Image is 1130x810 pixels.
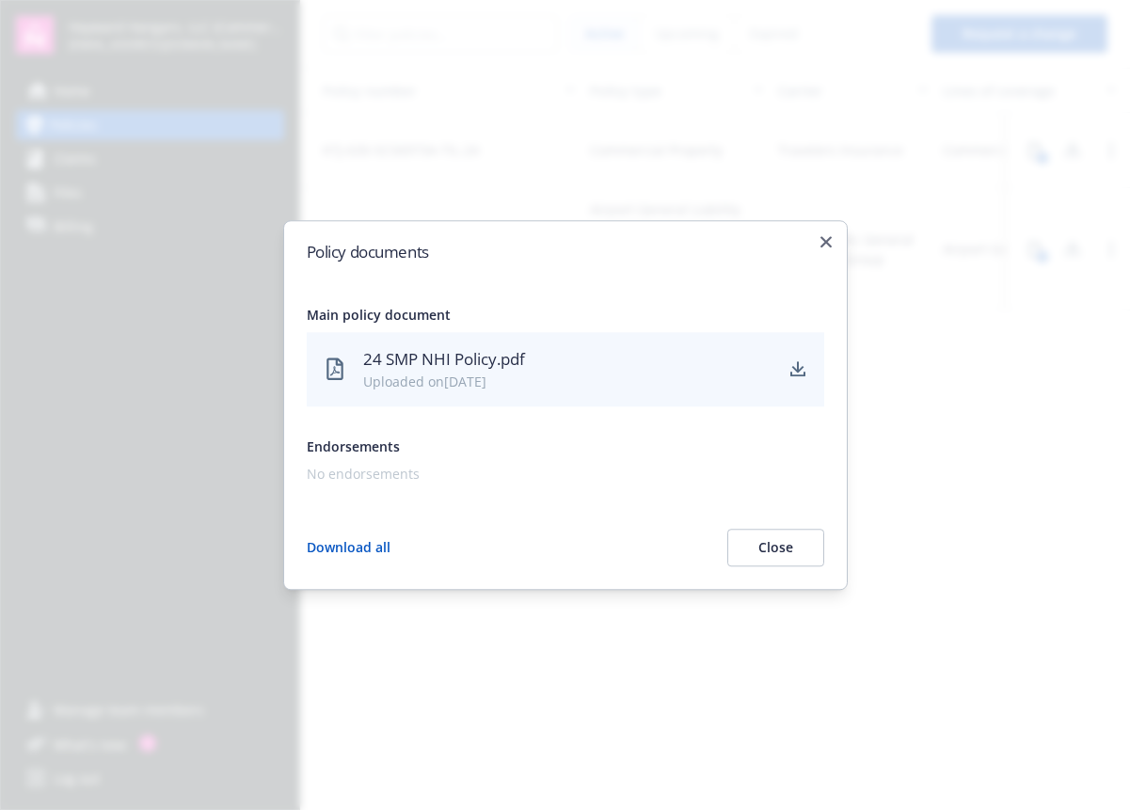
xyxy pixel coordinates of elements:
div: Main policy document [307,305,824,325]
div: No endorsements [307,464,817,484]
div: Uploaded on [DATE] [363,372,772,391]
button: Close [727,529,824,566]
button: Download all [307,529,390,566]
h2: Policy documents [307,244,824,260]
div: Endorsements [307,437,824,456]
div: 24 SMP NHI Policy.pdf [363,347,772,372]
a: download [787,358,809,381]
